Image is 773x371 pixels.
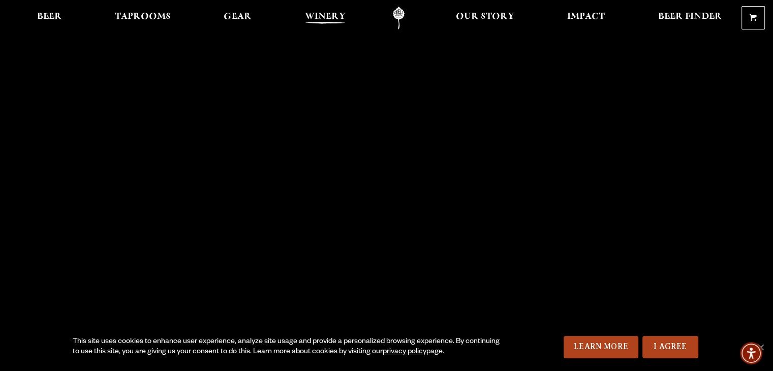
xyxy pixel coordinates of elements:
a: privacy policy [383,348,426,356]
a: Beer [30,7,69,29]
a: Taprooms [108,7,177,29]
a: Odell Home [380,7,418,29]
span: Our Story [456,13,514,21]
span: Beer [37,13,62,21]
a: Gear [217,7,258,29]
a: Winery [298,7,352,29]
a: Beer Finder [651,7,728,29]
a: I Agree [642,336,698,358]
a: Impact [561,7,611,29]
span: Impact [567,13,605,21]
span: Beer Finder [658,13,722,21]
div: This site uses cookies to enhance user experience, analyze site usage and provide a personalized ... [73,337,506,357]
div: Accessibility Menu [740,342,762,364]
span: Taprooms [115,13,171,21]
span: Gear [224,13,252,21]
a: Learn More [564,336,638,358]
a: Our Story [449,7,521,29]
span: Winery [305,13,346,21]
